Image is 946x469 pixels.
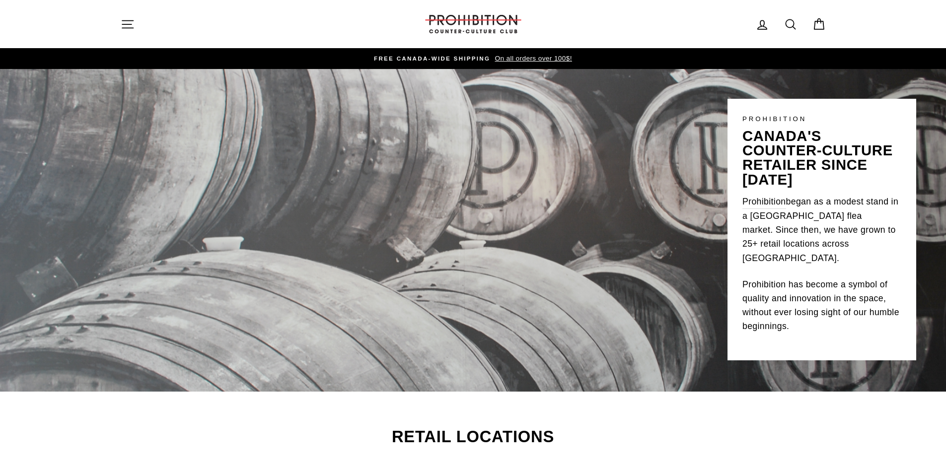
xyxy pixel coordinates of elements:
p: began as a modest stand in a [GEOGRAPHIC_DATA] flea market. Since then, we have grown to 25+ reta... [742,195,901,265]
span: On all orders over 100$! [492,55,572,62]
p: Prohibition has become a symbol of quality and innovation in the space, without ever losing sight... [742,277,901,334]
h2: Retail Locations [121,429,826,445]
a: Prohibition [742,195,786,209]
p: canada's counter-culture retailer since [DATE] [742,129,901,187]
a: FREE CANADA-WIDE SHIPPING On all orders over 100$! [123,53,823,64]
p: PROHIBITION [742,114,901,124]
span: FREE CANADA-WIDE SHIPPING [374,56,490,62]
img: PROHIBITION COUNTER-CULTURE CLUB [424,15,523,33]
